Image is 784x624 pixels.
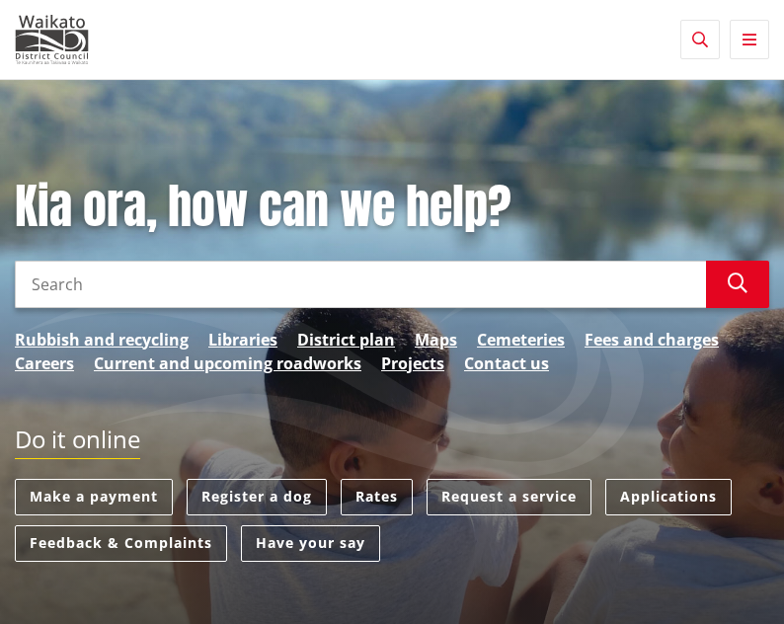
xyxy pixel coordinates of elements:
[585,328,719,351] a: Fees and charges
[94,351,361,375] a: Current and upcoming roadworks
[427,479,591,515] a: Request a service
[15,426,140,460] h2: Do it online
[15,179,769,236] h1: Kia ora, how can we help?
[297,328,395,351] a: District plan
[15,261,706,308] input: Search input
[341,479,413,515] a: Rates
[15,479,173,515] a: Make a payment
[241,525,380,562] a: Have your say
[381,351,444,375] a: Projects
[208,328,277,351] a: Libraries
[187,479,327,515] a: Register a dog
[15,15,89,64] img: Waikato District Council - Te Kaunihera aa Takiwaa o Waikato
[464,351,549,375] a: Contact us
[605,479,732,515] a: Applications
[15,351,74,375] a: Careers
[477,328,565,351] a: Cemeteries
[15,328,189,351] a: Rubbish and recycling
[415,328,457,351] a: Maps
[15,525,227,562] a: Feedback & Complaints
